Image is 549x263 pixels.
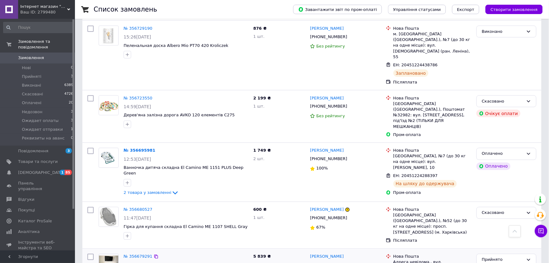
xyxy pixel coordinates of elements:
span: ЕН: 20451224438786 [393,63,438,67]
div: Нова Пошта [393,207,472,213]
span: Ожидает отправки [22,127,63,132]
span: 1 749 ₴ [253,148,271,153]
div: Ваш ID: 2799480 [20,9,75,15]
span: 3 [66,148,72,154]
span: [PHONE_NUMBER] [310,104,347,109]
span: 1 [60,170,65,175]
span: Скасовані [22,91,43,97]
div: м. [GEOGRAPHIC_DATA] ([GEOGRAPHIC_DATA].), №7 (до 30 кг на одне місце): вул. [DEMOGRAPHIC_DATA] (... [393,31,472,60]
img: Фото товару [99,151,118,165]
span: 85 [65,170,72,175]
div: Оплачено [477,163,510,170]
a: Фото товару [99,26,119,46]
span: 14:59[DATE] [124,104,151,109]
div: Очікує оплати [477,110,521,117]
a: Ванночка дитяча складна El Camino ME 1151 PLUS Deep Green [124,165,244,176]
span: Управління статусами [393,7,441,12]
a: № 356680527 [124,207,152,212]
div: Заплановано [393,69,429,77]
span: [DEMOGRAPHIC_DATA] [18,170,64,175]
div: Скасовано [482,210,524,216]
span: Експорт [457,7,475,12]
div: Виконано [482,28,524,35]
a: № 356679291 [124,254,152,259]
span: Повідомлення [18,148,48,154]
span: Інтернет магазин "Карапузик" [20,4,67,9]
span: Гірка для купання складна El Camino ME 1107 SHELL Gray [124,225,248,229]
span: Панель управління [18,180,58,192]
span: 11:47[DATE] [124,216,151,221]
span: 5 839 ₴ [253,254,271,259]
img: Фото товару [99,96,118,115]
input: Пошук [3,22,74,33]
a: № 356723550 [124,96,152,100]
a: Фото товару [99,95,119,115]
a: [PERSON_NAME] [310,254,344,260]
a: Фото товару [99,148,119,168]
button: Створити замовлення [486,5,543,14]
a: Дерев'яна залізна дорога AVKO 120 елементів С275 [124,113,235,117]
a: [PERSON_NAME] [310,26,344,32]
span: 1 шт. [253,34,265,39]
div: Оплачено [482,151,524,157]
div: Нова Пошта [393,148,472,154]
div: Пром-оплата [393,132,472,138]
span: 1 [71,127,73,132]
span: 876 ₴ [253,26,267,31]
span: 1 шт. [253,215,265,220]
span: 3 [71,118,73,124]
span: 15:26[DATE] [124,34,151,39]
div: [GEOGRAPHIC_DATA] ([GEOGRAPHIC_DATA].), №52 (до 30 кг на одне місце): просп. [STREET_ADDRESS] (м.... [393,213,472,235]
div: Нова Пошта [393,26,472,31]
span: 67% [316,225,325,230]
span: Виконані [22,83,41,88]
div: Скасовано [482,98,524,105]
img: Фото товару [99,207,118,227]
div: Пром-оплата [393,190,472,196]
span: 12:53[DATE] [124,157,151,162]
div: Післяплата [393,238,472,244]
span: Аналітика [18,229,40,235]
span: Відгуки [18,197,34,202]
span: 1 шт. [253,104,265,109]
span: Прийняті [22,74,41,79]
div: [GEOGRAPHIC_DATA], №7 (до 30 кг на одне місце): вул. [PERSON_NAME], 10 [393,154,472,171]
a: [PERSON_NAME] [310,95,344,101]
span: 6389 [64,83,73,88]
span: Замовлення та повідомлення [18,39,75,50]
span: 0 [71,135,73,141]
span: 600 ₴ [253,207,267,212]
span: Без рейтингу [316,44,345,48]
a: 2 товара у замовленні [124,190,179,195]
div: Нова Пошта [393,95,472,101]
span: Покупці [18,207,35,213]
span: Реквизиты на аванс [22,135,65,141]
span: Створити замовлення [491,7,538,12]
span: 3 [71,74,73,79]
span: 100% [316,166,328,171]
a: [PERSON_NAME] [310,207,344,213]
div: Нова Пошта [393,254,472,260]
a: Пеленальная доcка Albero Mio PT70 420 Kroliczek [124,43,228,48]
span: Оплачені [22,100,42,106]
span: 20 [69,100,73,106]
span: Ожидает оплаты [22,118,59,124]
img: Фото товару [100,26,117,45]
a: № 356695981 [124,148,156,153]
span: [PHONE_NUMBER] [310,216,347,220]
a: [PERSON_NAME] [310,148,344,154]
span: 0 [71,65,73,71]
a: Створити замовлення [479,7,543,12]
span: 2 199 ₴ [253,96,271,100]
div: Післяплата [393,79,472,85]
button: Завантажити звіт по пром-оплаті [293,5,382,14]
button: Експорт [452,5,480,14]
span: ЕН: 20451224288397 [393,174,438,178]
a: Фото товару [99,207,119,227]
span: 2 товара у замовленні [124,190,171,195]
span: 2 шт. [253,157,265,161]
span: Без рейтингу [316,114,345,118]
span: 4726 [64,91,73,97]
